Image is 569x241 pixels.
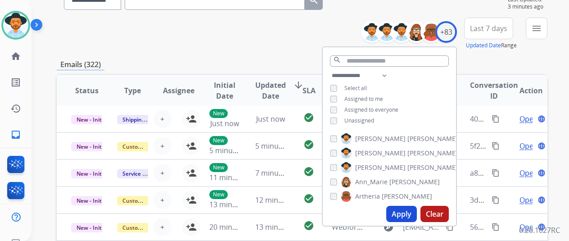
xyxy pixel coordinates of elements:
span: [PERSON_NAME] [407,163,458,172]
mat-icon: menu [531,23,542,34]
div: +83 [435,21,457,43]
span: 13 minutes ago [209,200,262,209]
mat-icon: check_circle [303,112,314,123]
mat-icon: language [537,223,546,231]
mat-icon: person_add [186,222,197,232]
span: Customer Support [117,223,176,232]
span: + [160,195,164,205]
span: [PERSON_NAME] [355,149,406,158]
mat-icon: list_alt [10,77,21,88]
span: 3 minutes ago [508,3,547,10]
span: Customer Support [117,196,176,205]
mat-icon: language [537,142,546,150]
span: Shipping Protection [117,115,179,124]
span: [PERSON_NAME] [407,134,458,143]
span: New - Initial [71,196,113,205]
p: 0.20.1027RC [519,225,560,236]
mat-icon: person_add [186,114,197,124]
mat-icon: content_copy [492,223,500,231]
span: [PERSON_NAME] [382,192,432,201]
p: New [209,109,228,118]
mat-icon: content_copy [492,169,500,177]
button: Last 7 days [464,18,513,39]
span: Range [466,41,517,49]
button: Clear [420,206,449,222]
span: Open [519,141,538,151]
span: Assigned to everyone [344,106,398,114]
button: + [154,110,172,128]
p: New [209,163,228,172]
mat-icon: content_copy [492,196,500,204]
span: + [160,222,164,232]
span: [PERSON_NAME] [355,134,406,143]
span: Open [519,195,538,205]
span: Status [75,85,99,96]
span: [EMAIL_ADDRESS][DOMAIN_NAME] [403,222,440,232]
button: + [154,218,172,236]
mat-icon: language [537,196,546,204]
p: Emails (322) [57,59,104,70]
img: avatar [3,13,28,38]
span: Artheria [355,192,380,201]
mat-icon: check_circle [303,193,314,204]
span: + [160,114,164,124]
span: Customer Support [117,142,176,151]
span: 11 minutes ago [209,173,262,182]
button: + [154,137,172,155]
button: Updated Date [466,42,501,49]
mat-icon: content_copy [446,223,454,231]
mat-icon: history [10,103,21,114]
mat-icon: home [10,51,21,62]
span: Service Support [117,169,168,178]
span: SLA [303,85,316,96]
span: Just now [256,114,285,124]
th: Action [501,75,547,106]
mat-icon: search [333,56,341,64]
span: Ann_Marie [355,177,388,186]
mat-icon: inbox [10,129,21,140]
span: Just now [210,118,239,128]
mat-icon: content_copy [492,142,500,150]
mat-icon: language [537,169,546,177]
p: New [209,190,228,199]
span: New - Initial [71,115,113,124]
mat-icon: language [537,115,546,123]
span: Open [519,222,538,232]
mat-icon: content_copy [492,115,500,123]
span: 20 minutes ago [209,222,262,232]
span: 7 minutes ago [255,168,303,178]
span: Select all [344,84,367,92]
span: New - Initial [71,169,113,178]
span: Type [124,85,141,96]
span: Initial Date [209,80,240,101]
span: [PERSON_NAME] [389,177,440,186]
span: 5 minutes ago [209,146,257,155]
p: New [209,136,228,145]
mat-icon: person_add [186,168,197,178]
mat-icon: check_circle [303,220,314,231]
span: + [160,141,164,151]
span: New - Initial [71,223,113,232]
span: Updated Date [255,80,286,101]
mat-icon: check_circle [303,139,314,150]
mat-icon: check_circle [303,166,314,177]
button: + [154,164,172,182]
span: Assignee [163,85,194,96]
mat-icon: person_add [186,141,197,151]
button: Apply [386,206,417,222]
span: New - Initial [71,142,113,151]
mat-icon: arrow_downward [293,80,304,91]
span: + [160,168,164,178]
span: 12 minutes ago [255,195,307,205]
button: + [154,191,172,209]
span: [PERSON_NAME] [407,149,458,158]
span: Unassigned [344,117,374,124]
span: 5 minutes ago [255,141,303,151]
span: [PERSON_NAME] [355,163,406,172]
mat-icon: person_add [186,195,197,205]
span: Open [519,168,538,178]
mat-icon: explore [383,222,394,232]
span: Webform from [EMAIL_ADDRESS][DOMAIN_NAME] on [DATE] [332,222,536,232]
span: Assigned to me [344,95,383,103]
span: 13 minutes ago [255,222,307,232]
